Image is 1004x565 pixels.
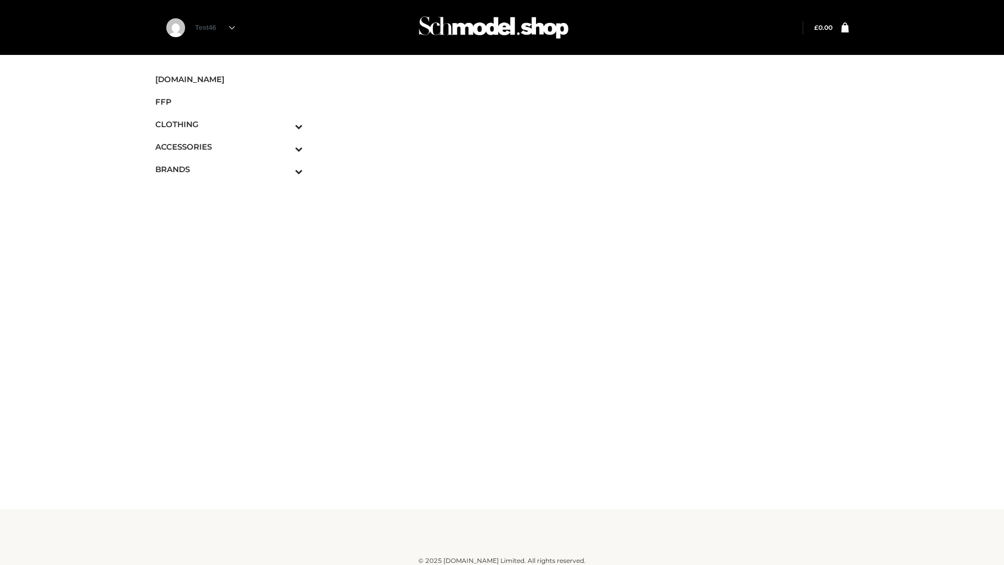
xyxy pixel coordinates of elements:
a: ACCESSORIESToggle Submenu [155,135,303,158]
a: CLOTHINGToggle Submenu [155,113,303,135]
span: £ [814,24,818,31]
button: Toggle Submenu [266,135,303,158]
span: BRANDS [155,163,303,175]
button: Toggle Submenu [266,158,303,180]
a: FFP [155,91,303,113]
button: Toggle Submenu [266,113,303,135]
a: Test46 [195,24,235,31]
span: ACCESSORIES [155,141,303,153]
a: £0.00 [814,24,832,31]
span: FFP [155,96,303,108]
span: [DOMAIN_NAME] [155,73,303,85]
img: Schmodel Admin 964 [415,7,572,48]
a: BRANDSToggle Submenu [155,158,303,180]
a: [DOMAIN_NAME] [155,68,303,91]
span: CLOTHING [155,118,303,130]
bdi: 0.00 [814,24,832,31]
